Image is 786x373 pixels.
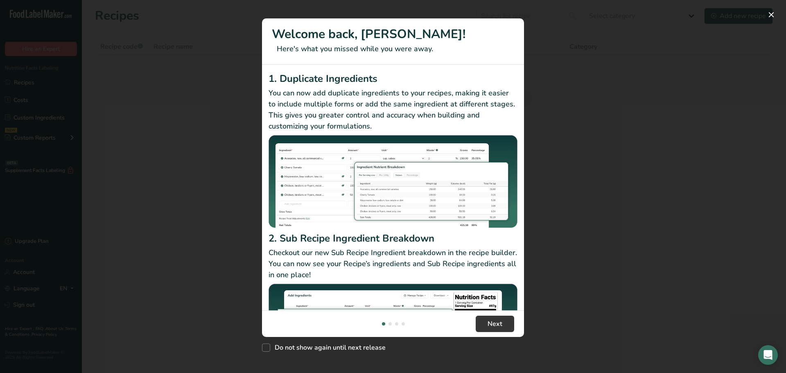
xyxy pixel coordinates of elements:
[269,71,517,86] h2: 1. Duplicate Ingredients
[476,316,514,332] button: Next
[269,88,517,132] p: You can now add duplicate ingredients to your recipes, making it easier to include multiple forms...
[270,344,386,352] span: Do not show again until next release
[269,247,517,280] p: Checkout our new Sub Recipe Ingredient breakdown in the recipe builder. You can now see your Reci...
[488,319,502,329] span: Next
[758,345,778,365] div: Open Intercom Messenger
[272,43,514,54] p: Here's what you missed while you were away.
[272,25,514,43] h1: Welcome back, [PERSON_NAME]!
[269,135,517,228] img: Duplicate Ingredients
[269,231,517,246] h2: 2. Sub Recipe Ingredient Breakdown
